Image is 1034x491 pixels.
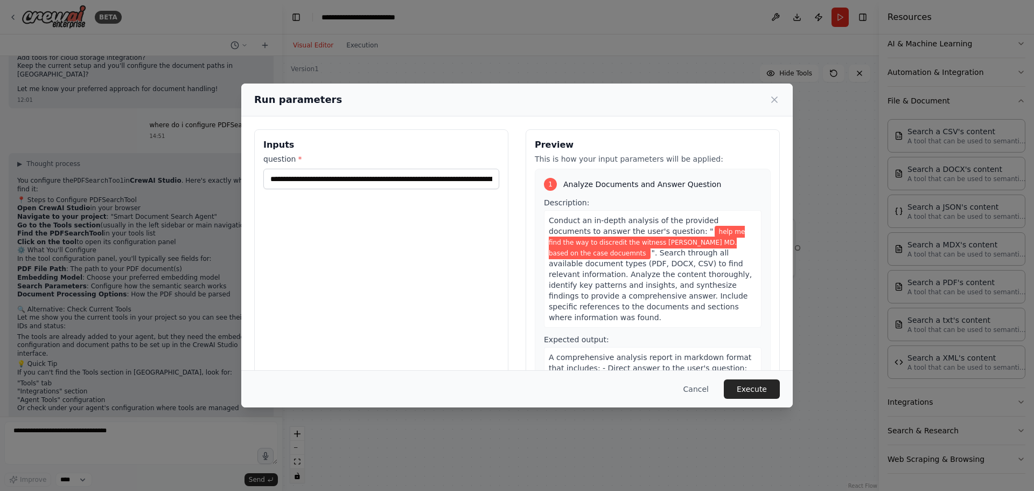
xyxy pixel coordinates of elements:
[549,216,719,236] span: Conduct an in-depth analysis of the provided documents to answer the user's question: "
[535,154,771,164] p: This is how your input parameters will be applied:
[549,353,751,383] span: A comprehensive analysis report in markdown format that includes: - Direct answer to the user's q...
[549,226,745,259] span: Variable: question
[544,335,609,344] span: Expected output:
[544,198,589,207] span: Description:
[549,248,752,322] span: ". Search through all available document types (PDF, DOCX, CSV) to find relevant information. Ana...
[675,379,717,399] button: Cancel
[563,179,721,190] span: Analyze Documents and Answer Question
[544,178,557,191] div: 1
[254,92,342,107] h2: Run parameters
[724,379,780,399] button: Execute
[263,154,499,164] label: question
[263,139,499,151] h3: Inputs
[535,139,771,151] h3: Preview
